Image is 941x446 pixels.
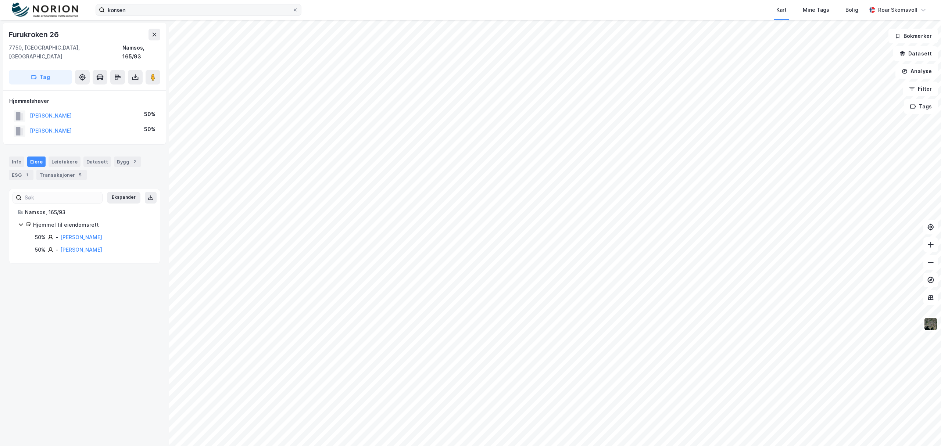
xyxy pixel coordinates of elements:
[9,29,60,40] div: Furukroken 26
[895,64,938,79] button: Analyse
[60,234,102,240] a: [PERSON_NAME]
[76,171,84,179] div: 5
[12,3,78,18] img: norion-logo.80e7a08dc31c2e691866.png
[35,245,46,254] div: 50%
[9,70,72,84] button: Tag
[35,233,46,242] div: 50%
[845,6,858,14] div: Bolig
[903,82,938,96] button: Filter
[22,192,102,203] input: Søk
[9,157,24,167] div: Info
[803,6,829,14] div: Mine Tags
[27,157,46,167] div: Eiere
[107,192,140,204] button: Ekspander
[122,43,160,61] div: Namsos, 165/93
[924,317,938,331] img: 9k=
[25,208,151,217] div: Namsos, 165/93
[893,46,938,61] button: Datasett
[904,411,941,446] iframe: Chat Widget
[776,6,787,14] div: Kart
[878,6,917,14] div: Roar Skomsvoll
[9,97,160,105] div: Hjemmelshaver
[9,170,33,180] div: ESG
[49,157,80,167] div: Leietakere
[131,158,138,165] div: 2
[36,170,87,180] div: Transaksjoner
[56,233,58,242] div: -
[9,43,122,61] div: 7750, [GEOGRAPHIC_DATA], [GEOGRAPHIC_DATA]
[114,157,141,167] div: Bygg
[23,171,31,179] div: 1
[60,247,102,253] a: [PERSON_NAME]
[904,99,938,114] button: Tags
[33,220,151,229] div: Hjemmel til eiendomsrett
[83,157,111,167] div: Datasett
[144,110,155,119] div: 50%
[888,29,938,43] button: Bokmerker
[105,4,292,15] input: Søk på adresse, matrikkel, gårdeiere, leietakere eller personer
[144,125,155,134] div: 50%
[56,245,58,254] div: -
